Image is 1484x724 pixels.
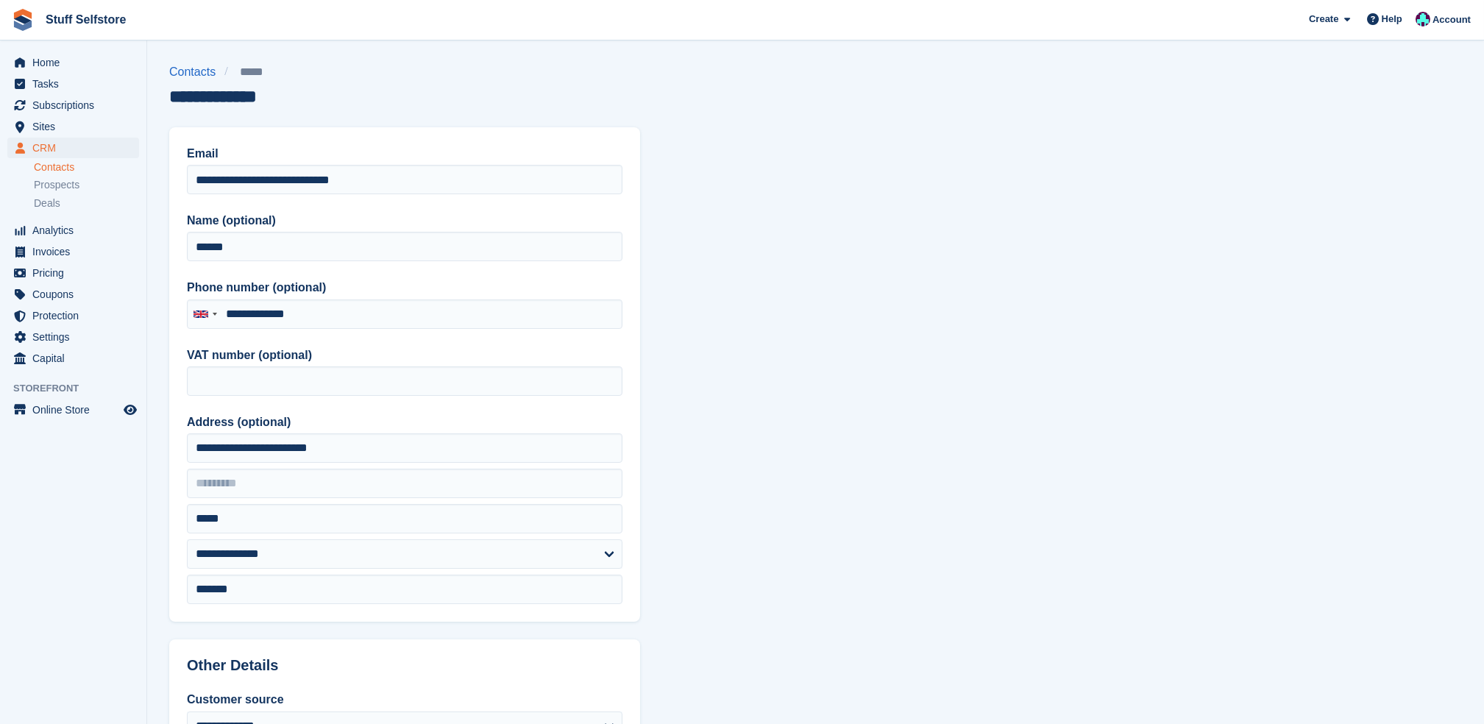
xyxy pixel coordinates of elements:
nav: breadcrumbs [169,63,277,81]
span: Tasks [32,74,121,94]
h2: Other Details [187,657,622,674]
span: Invoices [32,241,121,262]
span: Home [32,52,121,73]
div: United Kingdom: +44 [188,300,221,328]
span: Protection [32,305,121,326]
label: Customer source [187,691,622,709]
a: Prospects [34,177,139,193]
a: menu [7,400,139,420]
label: Name (optional) [187,212,622,230]
a: Stuff Selfstore [40,7,132,32]
a: menu [7,74,139,94]
span: Online Store [32,400,121,420]
span: Account [1432,13,1471,27]
a: menu [7,220,139,241]
span: Pricing [32,263,121,283]
span: Analytics [32,220,121,241]
a: menu [7,241,139,262]
span: Help [1382,12,1402,26]
span: Coupons [32,284,121,305]
span: Storefront [13,381,146,396]
span: Create [1309,12,1338,26]
a: menu [7,284,139,305]
span: Deals [34,196,60,210]
a: Contacts [34,160,139,174]
img: Simon Gardner [1416,12,1430,26]
span: Subscriptions [32,95,121,116]
span: Prospects [34,178,79,192]
img: stora-icon-8386f47178a22dfd0bd8f6a31ec36ba5ce8667c1dd55bd0f319d3a0aa187defe.svg [12,9,34,31]
a: menu [7,348,139,369]
label: Phone number (optional) [187,279,622,297]
a: menu [7,95,139,116]
a: menu [7,263,139,283]
a: menu [7,52,139,73]
a: Preview store [121,401,139,419]
label: VAT number (optional) [187,347,622,364]
a: Contacts [169,63,224,81]
a: menu [7,327,139,347]
a: Deals [34,196,139,211]
span: Capital [32,348,121,369]
a: menu [7,138,139,158]
span: CRM [32,138,121,158]
a: menu [7,116,139,137]
a: menu [7,305,139,326]
span: Sites [32,116,121,137]
span: Settings [32,327,121,347]
label: Email [187,145,622,163]
label: Address (optional) [187,414,622,431]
